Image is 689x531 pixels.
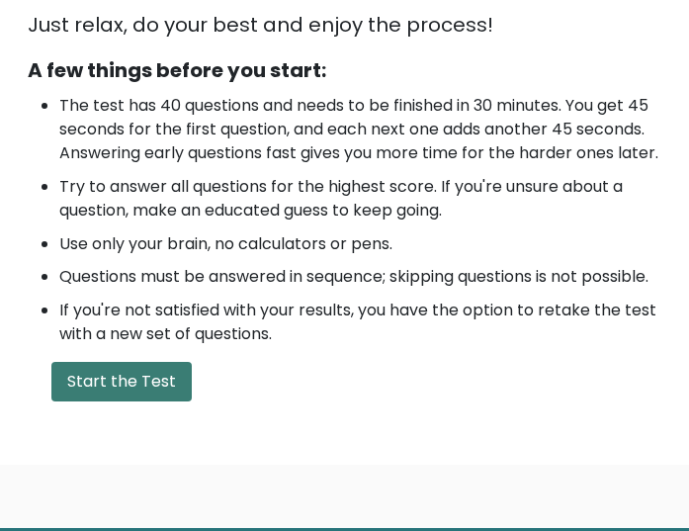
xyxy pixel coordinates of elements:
[28,55,661,85] div: A few things before you start:
[59,265,661,289] li: Questions must be answered in sequence; skipping questions is not possible.
[59,175,661,222] li: Try to answer all questions for the highest score. If you're unsure about a question, make an edu...
[51,362,192,401] button: Start the Test
[59,94,661,165] li: The test has 40 questions and needs to be finished in 30 minutes. You get 45 seconds for the firs...
[59,299,661,346] li: If you're not satisfied with your results, you have the option to retake the test with a new set ...
[59,232,661,256] li: Use only your brain, no calculators or pens.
